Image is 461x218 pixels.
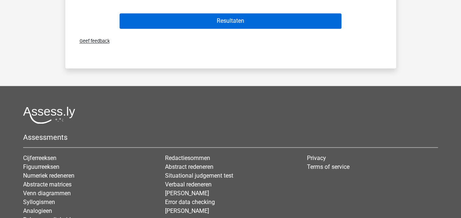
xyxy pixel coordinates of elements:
[165,172,233,179] a: Situational judgement test
[23,154,56,161] a: Cijferreeksen
[165,189,209,196] a: [PERSON_NAME]
[23,132,438,141] h5: Assessments
[165,163,213,170] a: Abstract redeneren
[74,38,110,44] span: Geef feedback
[23,163,59,170] a: Figuurreeksen
[23,189,71,196] a: Venn diagrammen
[307,163,350,170] a: Terms of service
[23,181,72,188] a: Abstracte matrices
[23,207,52,214] a: Analogieen
[165,181,212,188] a: Verbaal redeneren
[23,198,55,205] a: Syllogismen
[23,172,74,179] a: Numeriek redeneren
[165,198,215,205] a: Error data checking
[165,207,209,214] a: [PERSON_NAME]
[23,106,75,124] img: Assessly logo
[165,154,210,161] a: Redactiesommen
[120,13,341,29] button: Resultaten
[307,154,326,161] a: Privacy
